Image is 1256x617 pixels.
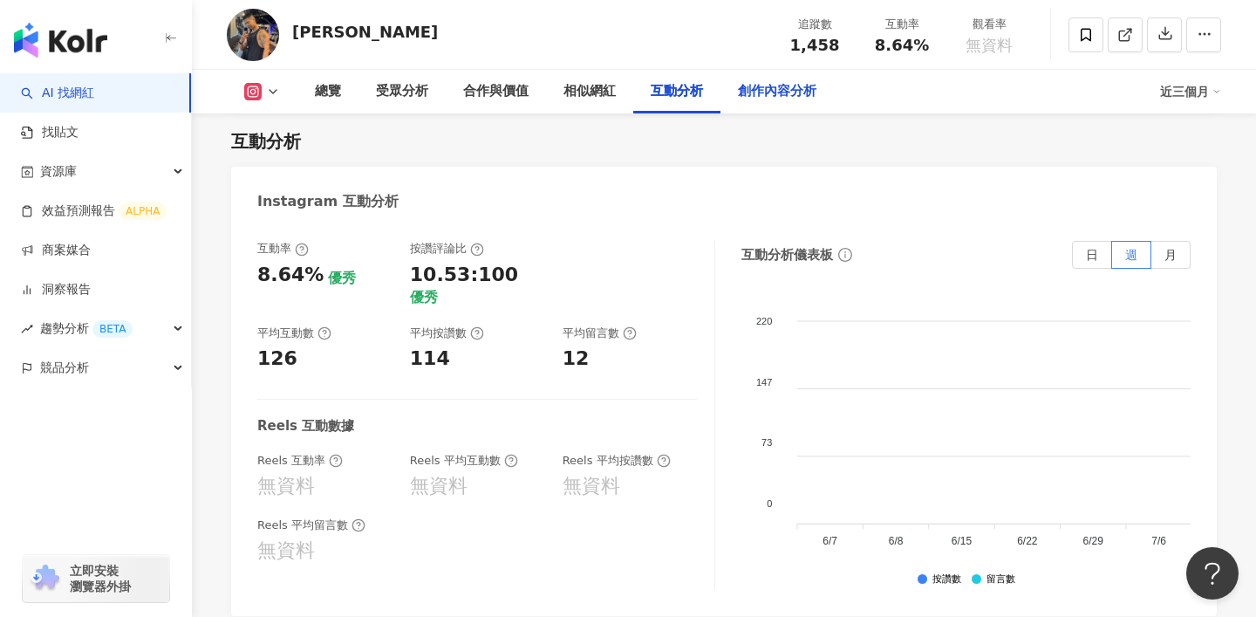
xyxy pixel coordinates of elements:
tspan: 147 [756,377,772,387]
div: Reels 互動率 [257,453,343,469]
div: 近三個月 [1160,78,1221,106]
div: 按讚評論比 [410,241,484,257]
span: 資源庫 [40,152,77,191]
span: 競品分析 [40,348,89,387]
div: 12 [563,346,590,373]
div: 觀看率 [956,16,1022,33]
div: 互動率 [869,16,935,33]
div: 按讚數 [932,574,961,586]
div: 優秀 [328,269,356,288]
span: 8.64% [875,37,929,54]
div: 114 [410,346,450,373]
span: 無資料 [966,37,1013,54]
tspan: 6/7 [823,536,838,548]
div: 創作內容分析 [738,81,816,102]
a: 商案媒合 [21,242,91,259]
div: 互動分析 [651,81,703,102]
div: 互動分析儀表板 [741,246,833,264]
div: 無資料 [257,538,315,565]
span: 月 [1164,248,1177,262]
tspan: 0 [768,499,773,510]
span: 趨勢分析 [40,309,133,348]
div: 無資料 [257,473,315,500]
div: 無資料 [563,473,620,500]
div: 相似網紅 [563,81,616,102]
tspan: 6/29 [1083,536,1104,548]
tspan: 6/22 [1017,536,1038,548]
div: 126 [257,346,297,373]
div: Reels 平均留言數 [257,518,365,533]
div: Instagram 互動分析 [257,192,399,211]
div: 無資料 [410,473,468,500]
div: Reels 互動數據 [257,417,354,435]
tspan: 73 [762,438,773,449]
div: BETA [92,320,133,338]
div: 留言數 [986,574,1015,586]
a: 效益預測報告ALPHA [21,202,167,220]
div: 8.64% [257,262,324,289]
span: 立即安裝 瀏覽器外掛 [70,563,131,594]
div: 10.53:100 [410,262,518,289]
a: searchAI 找網紅 [21,85,94,102]
tspan: 6/15 [952,536,973,548]
span: 週 [1125,248,1137,262]
span: rise [21,323,33,335]
span: info-circle [836,245,855,264]
div: 互動分析 [231,129,301,154]
div: 受眾分析 [376,81,428,102]
img: KOL Avatar [227,9,279,61]
tspan: 7/6 [1151,536,1166,548]
tspan: 6/8 [889,536,904,548]
div: 優秀 [410,288,438,307]
span: 1,458 [790,36,840,54]
div: 追蹤數 [782,16,848,33]
a: chrome extension立即安裝 瀏覽器外掛 [23,555,169,602]
div: 平均留言數 [563,326,637,341]
div: Reels 平均按讚數 [563,453,671,469]
div: 合作與價值 [463,81,529,102]
img: chrome extension [28,565,62,593]
span: 日 [1086,248,1098,262]
div: [PERSON_NAME] [292,21,438,43]
div: Reels 平均互動數 [410,453,518,469]
tspan: 220 [756,316,772,326]
div: 平均互動數 [257,326,331,341]
a: 洞察報告 [21,281,91,298]
div: 互動率 [257,241,309,257]
img: logo [14,23,107,58]
a: 找貼文 [21,124,78,141]
div: 平均按讚數 [410,326,484,341]
iframe: Help Scout Beacon - Open [1186,547,1239,600]
div: 總覽 [315,81,341,102]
